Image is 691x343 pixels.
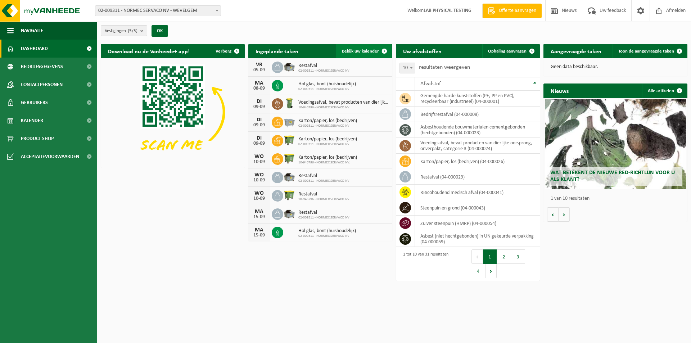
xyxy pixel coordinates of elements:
[252,104,266,109] div: 09-09
[252,178,266,183] div: 10-09
[298,105,389,110] span: 10-946796 - NORMEC SERVACO NV.
[252,99,266,104] div: DI
[283,152,295,164] img: WB-1100-HPE-GN-50
[618,49,674,54] span: Toon de aangevraagde taken
[400,63,415,73] span: 10
[415,231,540,247] td: asbest (niet hechtgebonden) in UN gekeurde verpakking (04-000059)
[543,44,609,58] h2: Aangevraagde taken
[95,5,221,16] span: 02-009311 - NORMEC SERVACO NV - WEVELGEM
[283,171,295,183] img: WB-5000-GAL-GY-01
[547,207,559,222] button: Vorige
[298,191,350,197] span: Restafval
[283,116,295,128] img: WB-2500-GAL-GY-01
[298,63,349,69] span: Restafval
[298,234,356,238] span: 02-009311 - NORMEC SERVACO NV
[101,58,245,166] img: Download de VHEPlus App
[252,62,266,68] div: VR
[298,136,357,142] span: Karton/papier, los (bedrijven)
[21,112,43,130] span: Kalender
[482,44,539,58] a: Ophaling aanvragen
[399,63,415,73] span: 10
[396,44,449,58] h2: Uw afvalstoffen
[415,216,540,231] td: zuiver steenpuin (HMRP) (04-000054)
[252,209,266,215] div: MA
[298,81,356,87] span: Hol glas, bont (huishoudelijk)
[21,22,43,40] span: Navigatie
[252,233,266,238] div: 15-09
[415,169,540,185] td: restafval (04-000029)
[298,179,349,183] span: 02-009311 - NORMEC SERVACO NV
[550,170,675,182] span: Wat betekent de nieuwe RED-richtlijn voor u als klant?
[95,6,221,16] span: 02-009311 - NORMEC SERVACO NV - WEVELGEM
[551,64,680,69] p: Geen data beschikbaar.
[252,190,266,196] div: WO
[543,84,576,98] h2: Nieuws
[559,207,570,222] button: Volgende
[415,138,540,154] td: voedingsafval, bevat producten van dierlijke oorsprong, onverpakt, categorie 3 (04-000024)
[613,44,687,58] a: Toon de aangevraagde taken
[642,84,687,98] a: Alle artikelen
[415,200,540,216] td: steenpuin en grond (04-000043)
[252,196,266,201] div: 10-09
[298,197,350,202] span: 10-946796 - NORMEC SERVACO NV.
[283,97,295,109] img: WB-0140-HPE-GN-50
[551,196,684,201] p: 1 van 10 resultaten
[248,44,306,58] h2: Ingeplande taken
[399,249,448,279] div: 1 tot 10 van 31 resultaten
[252,117,266,123] div: DI
[483,249,497,264] button: 1
[283,60,295,73] img: WB-5000-GAL-GY-01
[415,122,540,138] td: asbesthoudende bouwmaterialen cementgebonden (hechtgebonden) (04-000023)
[485,264,497,278] button: Next
[415,154,540,169] td: karton/papier, los (bedrijven) (04-000026)
[336,44,392,58] a: Bekijk uw kalender
[252,159,266,164] div: 10-09
[298,69,349,73] span: 02-009311 - NORMEC SERVACO NV
[482,4,542,18] a: Offerte aanvragen
[298,118,357,124] span: Karton/papier, los (bedrijven)
[101,44,197,58] h2: Download nu de Vanheede+ app!
[419,64,470,70] label: resultaten weergeven
[283,207,295,220] img: WB-5000-GAL-GY-01
[471,264,485,278] button: 4
[497,249,511,264] button: 2
[21,148,79,166] span: Acceptatievoorwaarden
[298,216,349,220] span: 02-009311 - NORMEC SERVACO NV
[545,99,686,189] a: Wat betekent de nieuwe RED-richtlijn voor u als klant?
[252,86,266,91] div: 08-09
[152,25,168,37] button: OK
[210,44,244,58] button: Verberg
[420,81,441,87] span: Afvalstof
[415,107,540,122] td: bedrijfsrestafval (04-000008)
[21,40,48,58] span: Dashboard
[283,134,295,146] img: WB-1100-HPE-GN-50
[252,135,266,141] div: DI
[298,173,349,179] span: Restafval
[298,228,356,234] span: Hol glas, bont (huishoudelijk)
[298,124,357,128] span: 02-009311 - NORMEC SERVACO NV
[252,172,266,178] div: WO
[298,87,356,91] span: 02-009311 - NORMEC SERVACO NV
[21,130,54,148] span: Product Shop
[342,49,379,54] span: Bekijk uw kalender
[471,249,483,264] button: Previous
[21,94,48,112] span: Gebruikers
[252,68,266,73] div: 05-09
[21,76,63,94] span: Contactpersonen
[298,100,389,105] span: Voedingsafval, bevat producten van dierlijke oorsprong, onverpakt, categorie 3
[101,25,147,36] button: Vestigingen(5/5)
[415,91,540,107] td: gemengde harde kunststoffen (PE, PP en PVC), recycleerbaar (industrieel) (04-000001)
[424,8,471,13] strong: LAB PHYSICAL TESTING
[216,49,231,54] span: Verberg
[298,210,349,216] span: Restafval
[252,123,266,128] div: 09-09
[415,185,540,200] td: risicohoudend medisch afval (04-000041)
[488,49,527,54] span: Ophaling aanvragen
[21,58,63,76] span: Bedrijfsgegevens
[252,215,266,220] div: 15-09
[298,161,357,165] span: 10-946796 - NORMEC SERVACO NV.
[511,249,525,264] button: 3
[252,154,266,159] div: WO
[252,80,266,86] div: MA
[252,227,266,233] div: MA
